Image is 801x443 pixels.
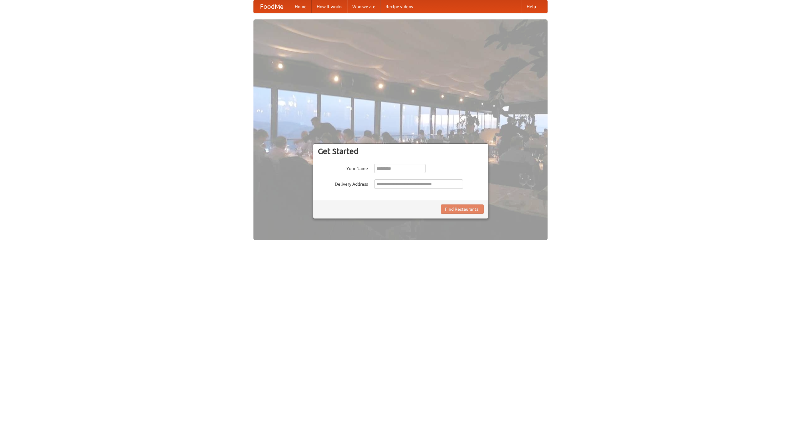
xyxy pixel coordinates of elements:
label: Your Name [318,164,368,172]
a: FoodMe [254,0,290,13]
h3: Get Started [318,147,484,156]
a: Recipe videos [380,0,418,13]
a: Who we are [347,0,380,13]
label: Delivery Address [318,179,368,187]
a: Home [290,0,312,13]
button: Find Restaurants! [441,204,484,214]
a: How it works [312,0,347,13]
a: Help [522,0,541,13]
